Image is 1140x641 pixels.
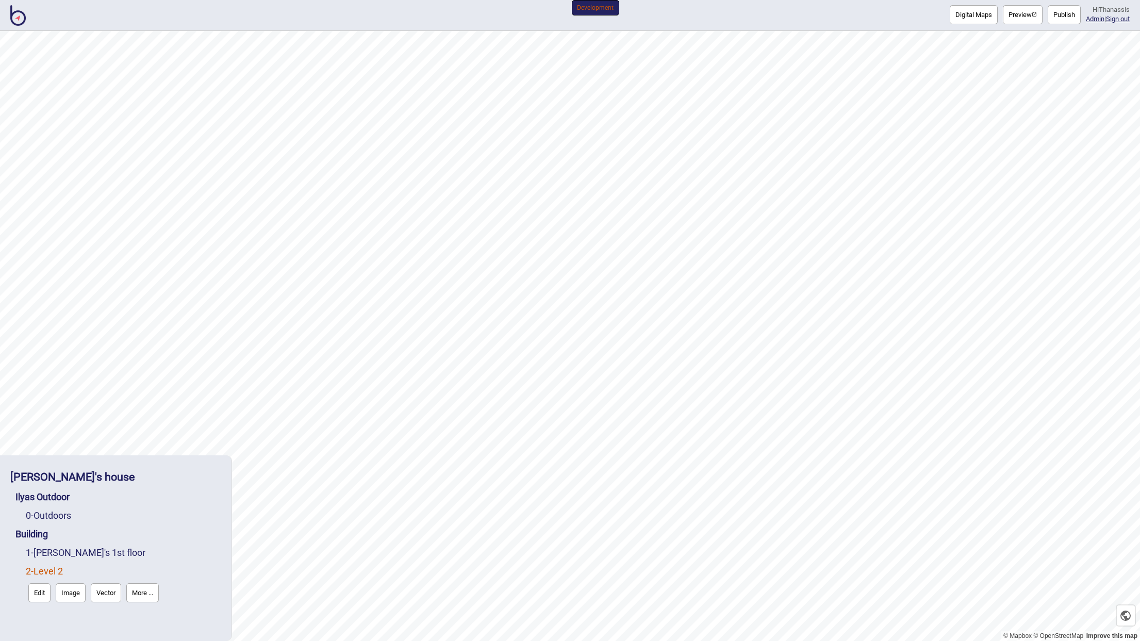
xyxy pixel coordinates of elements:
img: preview [1032,12,1037,17]
button: Edit [28,583,51,602]
div: Hi Thanassis [1086,5,1130,14]
a: [PERSON_NAME]'s house [10,470,135,483]
button: Image [56,583,86,602]
a: 2-Level 2 [26,566,63,577]
button: Digital Maps [950,5,998,24]
button: Publish [1048,5,1081,24]
div: Level 2 [26,562,221,605]
a: Edit [26,581,53,605]
a: Building [15,529,48,539]
div: Ilyas Outdoor [15,488,221,506]
span: | [1086,15,1106,23]
button: Sign out [1106,15,1130,23]
a: Image [53,581,88,605]
div: Ilya's house [10,466,221,488]
img: BindiMaps CMS [10,5,26,26]
button: Vector [91,583,121,602]
div: Outdoors [26,506,221,525]
button: Preview [1003,5,1043,24]
a: More ... [124,581,161,605]
button: More ... [126,583,159,602]
a: Map feedback [1086,632,1137,639]
a: 0-Outdoors [26,510,71,521]
a: 1-[PERSON_NAME]'s 1st floor [26,547,145,558]
a: Vector [88,581,124,605]
a: Ilyas Outdoor [15,491,70,502]
a: Admin [1086,15,1104,23]
a: Mapbox [1003,632,1032,639]
a: Previewpreview [1003,5,1043,24]
a: OpenStreetMap [1033,632,1083,639]
div: Ilya's 1st floor [26,544,221,562]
